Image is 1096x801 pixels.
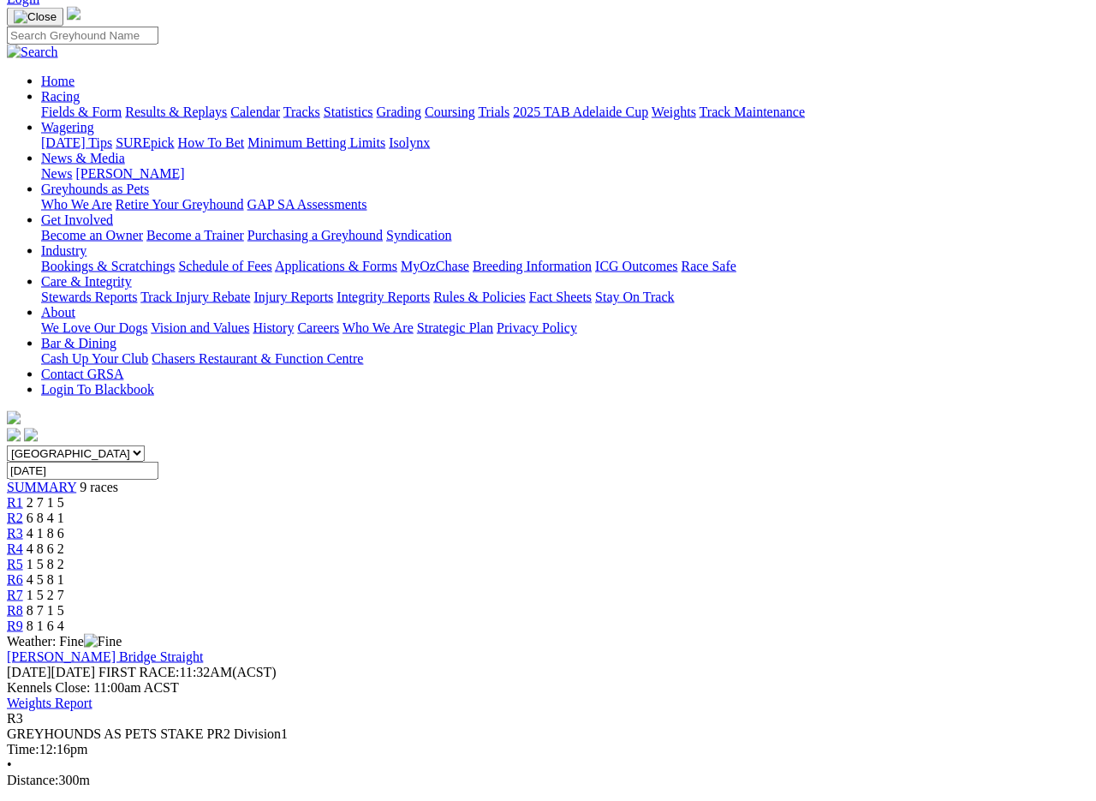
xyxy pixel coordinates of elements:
[595,259,677,273] a: ICG Outcomes
[41,259,175,273] a: Bookings & Scratchings
[389,135,430,150] a: Isolynx
[67,7,80,21] img: logo-grsa-white.png
[152,351,363,366] a: Chasers Restaurant & Function Centre
[7,726,1089,742] div: GREYHOUNDS AS PETS STAKE PR2 Division1
[27,495,64,510] span: 2 7 1 5
[41,212,113,227] a: Get Involved
[7,619,23,633] a: R9
[417,320,493,335] a: Strategic Plan
[125,105,227,119] a: Results & Replays
[7,757,12,772] span: •
[253,320,294,335] a: History
[7,511,23,525] span: R2
[7,8,63,27] button: Toggle navigation
[41,135,1089,151] div: Wagering
[433,290,526,304] a: Rules & Policies
[529,290,592,304] a: Fact Sheets
[41,228,1089,243] div: Get Involved
[41,320,1089,336] div: About
[14,10,57,24] img: Close
[7,27,158,45] input: Search
[27,557,64,571] span: 1 5 8 2
[7,773,58,787] span: Distance:
[513,105,648,119] a: 2025 TAB Adelaide Cup
[178,135,245,150] a: How To Bet
[75,166,184,181] a: [PERSON_NAME]
[7,696,92,710] a: Weights Report
[27,572,64,587] span: 4 5 8 1
[116,197,244,212] a: Retire Your Greyhound
[41,74,74,88] a: Home
[41,105,122,119] a: Fields & Form
[7,557,23,571] a: R5
[27,526,64,541] span: 4 1 8 6
[27,619,64,633] span: 8 1 6 4
[24,428,38,442] img: twitter.svg
[478,105,509,119] a: Trials
[41,290,1089,305] div: Care & Integrity
[7,742,1089,757] div: 12:16pm
[7,541,23,556] a: R4
[140,290,250,304] a: Track Injury Rebate
[324,105,373,119] a: Statistics
[41,166,1089,182] div: News & Media
[253,290,333,304] a: Injury Reports
[342,320,414,335] a: Who We Are
[41,320,147,335] a: We Love Our Dogs
[27,603,64,618] span: 8 7 1 5
[7,665,95,679] span: [DATE]
[700,105,805,119] a: Track Maintenance
[41,290,137,304] a: Stewards Reports
[275,259,397,273] a: Applications & Forms
[178,259,271,273] a: Schedule of Fees
[41,243,86,258] a: Industry
[7,462,158,480] input: Select date
[98,665,179,679] span: FIRST RACE:
[230,105,280,119] a: Calendar
[7,711,23,726] span: R3
[681,259,736,273] a: Race Safe
[7,45,58,60] img: Search
[7,665,51,679] span: [DATE]
[473,259,592,273] a: Breeding Information
[146,228,244,242] a: Become a Trainer
[7,634,122,649] span: Weather: Fine
[386,228,451,242] a: Syndication
[41,351,148,366] a: Cash Up Your Club
[377,105,421,119] a: Grading
[7,526,23,541] a: R3
[425,105,475,119] a: Coursing
[41,120,94,134] a: Wagering
[41,367,123,381] a: Contact GRSA
[7,649,203,664] a: [PERSON_NAME] Bridge Straight
[116,135,174,150] a: SUREpick
[337,290,430,304] a: Integrity Reports
[41,197,112,212] a: Who We Are
[27,511,64,525] span: 6 8 4 1
[247,197,367,212] a: GAP SA Assessments
[80,480,118,494] span: 9 races
[41,336,116,350] a: Bar & Dining
[7,773,1089,788] div: 300m
[7,411,21,425] img: logo-grsa-white.png
[7,742,39,756] span: Time:
[98,665,277,679] span: 11:32AM(ACST)
[7,572,23,587] a: R6
[41,305,75,320] a: About
[283,105,320,119] a: Tracks
[247,135,385,150] a: Minimum Betting Limits
[497,320,577,335] a: Privacy Policy
[41,105,1089,120] div: Racing
[7,428,21,442] img: facebook.svg
[41,197,1089,212] div: Greyhounds as Pets
[7,480,76,494] a: SUMMARY
[27,588,64,602] span: 1 5 2 7
[41,382,154,397] a: Login To Blackbook
[297,320,339,335] a: Careers
[595,290,674,304] a: Stay On Track
[41,351,1089,367] div: Bar & Dining
[401,259,469,273] a: MyOzChase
